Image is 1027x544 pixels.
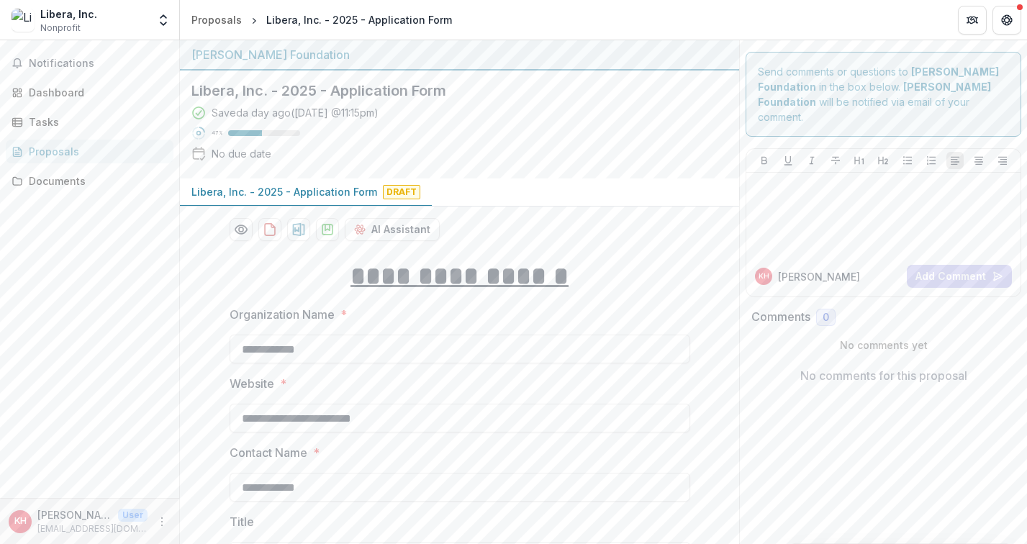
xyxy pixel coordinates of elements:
[851,152,868,169] button: Heading 1
[153,513,171,530] button: More
[212,128,222,138] p: 47 %
[899,152,916,169] button: Bullet List
[6,81,173,104] a: Dashboard
[778,269,860,284] p: [PERSON_NAME]
[212,105,379,120] div: Saved a day ago ( [DATE] @ 11:15pm )
[29,58,168,70] span: Notifications
[40,22,81,35] span: Nonprofit
[345,218,440,241] button: AI Assistant
[230,306,335,323] p: Organization Name
[230,375,274,392] p: Website
[6,140,173,163] a: Proposals
[992,6,1021,35] button: Get Help
[800,367,967,384] p: No comments for this proposal
[923,152,940,169] button: Ordered List
[40,6,97,22] div: Libera, Inc.
[258,218,281,241] button: download-proposal
[186,9,458,30] nav: breadcrumb
[230,444,307,461] p: Contact Name
[874,152,892,169] button: Heading 2
[191,82,705,99] h2: Libera, Inc. - 2025 - Application Form
[29,85,162,100] div: Dashboard
[970,152,987,169] button: Align Center
[6,169,173,193] a: Documents
[759,273,769,280] div: Karen Haring
[191,184,377,199] p: Libera, Inc. - 2025 - Application Form
[14,517,27,526] div: Karen Haring
[37,522,148,535] p: [EMAIL_ADDRESS][DOMAIN_NAME]
[287,218,310,241] button: download-proposal
[230,218,253,241] button: Preview 38e65b0e-3ff6-4017-8414-360bc7dd4fd5-0.pdf
[823,312,829,324] span: 0
[212,146,271,161] div: No due date
[827,152,844,169] button: Strike
[186,9,248,30] a: Proposals
[756,152,773,169] button: Bold
[803,152,820,169] button: Italicize
[29,114,162,130] div: Tasks
[751,310,810,324] h2: Comments
[191,46,728,63] div: [PERSON_NAME] Foundation
[29,173,162,189] div: Documents
[230,513,254,530] p: Title
[191,12,242,27] div: Proposals
[994,152,1011,169] button: Align Right
[958,6,987,35] button: Partners
[37,507,112,522] p: [PERSON_NAME]
[383,185,420,199] span: Draft
[12,9,35,32] img: Libera, Inc.
[6,110,173,134] a: Tasks
[746,52,1021,137] div: Send comments or questions to in the box below. will be notified via email of your comment.
[946,152,964,169] button: Align Left
[266,12,452,27] div: Libera, Inc. - 2025 - Application Form
[118,509,148,522] p: User
[751,337,1015,353] p: No comments yet
[779,152,797,169] button: Underline
[153,6,173,35] button: Open entity switcher
[316,218,339,241] button: download-proposal
[29,144,162,159] div: Proposals
[907,265,1012,288] button: Add Comment
[6,52,173,75] button: Notifications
